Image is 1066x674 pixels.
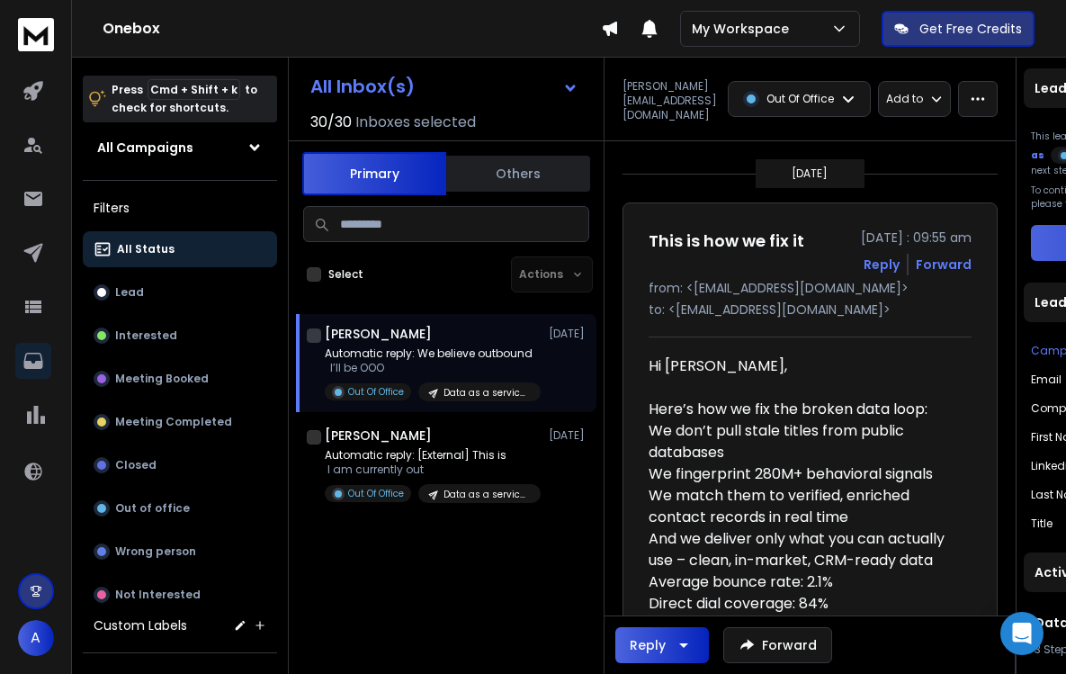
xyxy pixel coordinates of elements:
[117,242,175,256] p: All Status
[443,488,530,501] p: Data as a service (DAAS)
[649,485,957,528] div: We match them to verified, enriched contact records in real time
[549,327,589,341] p: [DATE]
[115,544,196,559] p: Wrong person
[302,152,446,195] button: Primary
[792,166,828,181] p: [DATE]
[1000,612,1044,655] div: Open Intercom Messenger
[115,285,144,300] p: Lead
[83,274,277,310] button: Lead
[325,427,432,445] h1: [PERSON_NAME]
[83,447,277,483] button: Closed
[861,229,972,247] p: [DATE] : 09:55 am
[766,92,834,106] p: Out Of Office
[325,463,541,477] p: I am currently out
[115,588,201,602] p: Not Interested
[348,487,404,500] p: Out Of Office
[549,428,589,443] p: [DATE]
[83,404,277,440] button: Meeting Completed
[83,195,277,220] h3: Filters
[649,279,972,297] p: from: <[EMAIL_ADDRESS][DOMAIN_NAME]>
[692,20,796,38] p: My Workspace
[97,139,193,157] h1: All Campaigns
[615,627,709,663] button: Reply
[649,528,957,571] div: And we deliver only what you can actually use – clean, in-market, CRM-ready data
[623,79,717,122] p: [PERSON_NAME][EMAIL_ADDRESS][DOMAIN_NAME]
[649,420,957,463] div: We don’t pull stale titles from public databases
[18,620,54,656] button: A
[1031,373,1062,387] p: Email
[886,92,923,106] p: Add to
[630,636,666,654] div: Reply
[115,458,157,472] p: Closed
[103,18,601,40] h1: Onebox
[649,571,957,658] div: Average bounce rate: 2.1% Direct dial coverage: 84% No fluff. No filler. No fake enrichment No co...
[443,386,530,400] p: Data as a service (DAAS)
[83,577,277,613] button: Not Interested
[649,399,957,420] div: Here’s how we fix the broken data loop:
[649,301,972,319] p: to: <[EMAIL_ADDRESS][DOMAIN_NAME]>
[325,361,541,375] p: I’ll be OOO
[649,229,804,254] h1: This is how we fix it
[355,112,476,133] h3: Inboxes selected
[723,627,832,663] button: Forward
[83,490,277,526] button: Out of office
[115,328,177,343] p: Interested
[148,79,240,100] span: Cmd + Shift + k
[649,463,957,485] div: We fingerprint 280M+ behavioral signals
[446,154,590,193] button: Others
[83,534,277,570] button: Wrong person
[325,346,541,361] p: Automatic reply: We believe outbound
[83,318,277,354] button: Interested
[649,355,957,377] div: Hi [PERSON_NAME],
[325,448,541,463] p: Automatic reply: [External] This is
[112,81,257,117] p: Press to check for shortcuts.
[919,20,1022,38] p: Get Free Credits
[864,256,900,274] button: Reply
[325,325,432,343] h1: [PERSON_NAME]
[1031,517,1053,531] p: title
[115,415,232,429] p: Meeting Completed
[83,130,277,166] button: All Campaigns
[328,267,363,282] label: Select
[916,256,972,274] div: Forward
[310,112,352,133] span: 30 / 30
[310,77,415,95] h1: All Inbox(s)
[83,231,277,267] button: All Status
[348,385,404,399] p: Out Of Office
[18,18,54,51] img: logo
[83,361,277,397] button: Meeting Booked
[115,501,190,516] p: Out of office
[882,11,1035,47] button: Get Free Credits
[94,616,187,634] h3: Custom Labels
[296,68,593,104] button: All Inbox(s)
[115,372,209,386] p: Meeting Booked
